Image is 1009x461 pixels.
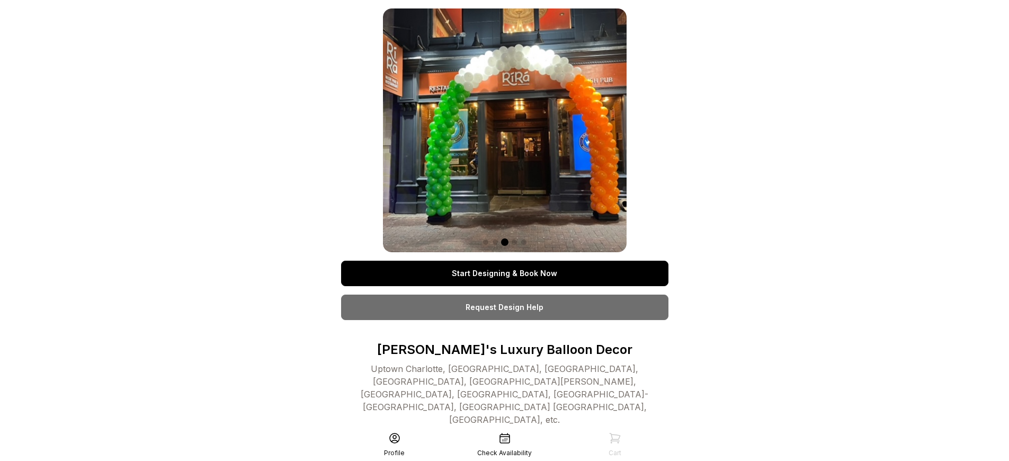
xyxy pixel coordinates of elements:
p: [PERSON_NAME]'s Luxury Balloon Decor [341,341,668,358]
div: Check Availability [477,449,532,457]
div: Profile [384,449,405,457]
a: Request Design Help [341,295,668,320]
a: Start Designing & Book Now [341,261,668,286]
div: Cart [609,449,621,457]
